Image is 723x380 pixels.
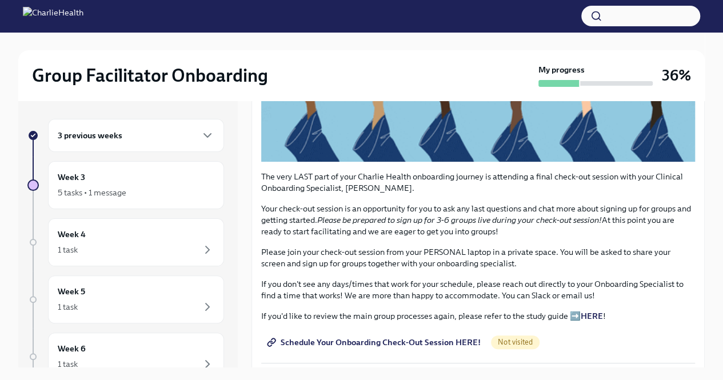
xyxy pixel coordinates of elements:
div: 1 task [58,358,78,370]
h6: Week 6 [58,342,86,355]
div: 1 task [58,244,78,255]
div: 3 previous weeks [48,119,224,152]
span: Schedule Your Onboarding Check-Out Session HERE! [269,337,481,348]
span: Not visited [491,338,540,346]
a: HERE [581,311,603,321]
h3: 36% [662,65,691,86]
p: If you'd like to review the main group processes again, please refer to the study guide ➡️ ! [261,310,695,322]
h6: Week 3 [58,171,85,183]
a: Week 41 task [27,218,224,266]
p: The very LAST part of your Charlie Health onboarding journey is attending a final check-out sessi... [261,171,695,194]
p: If you don't see any days/times that work for your schedule, please reach out directly to your On... [261,278,695,301]
a: Schedule Your Onboarding Check-Out Session HERE! [261,331,489,354]
h2: Group Facilitator Onboarding [32,64,268,87]
h6: Week 5 [58,285,85,298]
strong: My progress [538,64,585,75]
em: Please be prepared to sign up for 3-6 groups live during your check-out session! [317,215,602,225]
p: Your check-out session is an opportunity for you to ask any last questions and chat more about si... [261,203,695,237]
img: CharlieHealth [23,7,83,25]
p: Please join your check-out session from your PERSONAL laptop in a private space. You will be aske... [261,246,695,269]
h6: Week 4 [58,228,86,241]
a: Week 35 tasks • 1 message [27,161,224,209]
h6: 3 previous weeks [58,129,122,142]
div: 5 tasks • 1 message [58,187,126,198]
a: Week 51 task [27,275,224,323]
div: 1 task [58,301,78,313]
